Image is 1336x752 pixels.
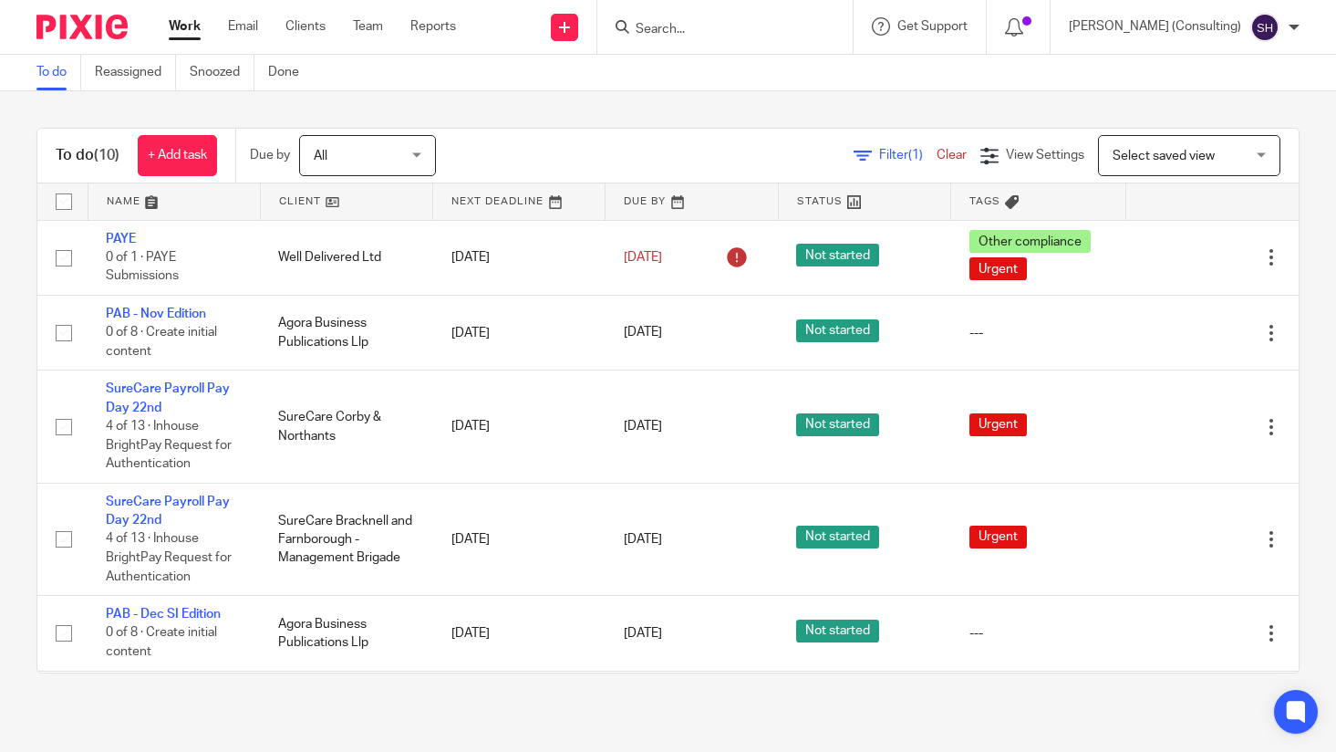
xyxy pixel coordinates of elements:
div: --- [969,324,1108,342]
a: SureCare Payroll Pay Day 22nd [106,382,230,413]
a: Clear [937,149,967,162]
a: Reports [410,17,456,36]
a: PAB - Nov Edition [106,308,206,320]
a: Done [268,55,313,90]
td: Well Delivered Ltd [260,220,432,295]
a: Team [353,17,383,36]
p: Due by [250,146,290,164]
a: PAB - Dec SI Edition [106,608,221,621]
span: Urgent [969,257,1027,280]
td: SureCare Corby & Northants [260,371,432,483]
td: Agora Business Publications Llp [260,295,432,370]
td: [DATE] [433,596,606,671]
td: [DATE] [433,295,606,370]
span: 4 of 13 · Inhouse BrightPay Request for Authentication [106,420,232,470]
input: Search [634,22,798,38]
img: svg%3E [1250,13,1279,42]
td: Agora Business Publications Llp [260,671,432,746]
span: 4 of 13 · Inhouse BrightPay Request for Authentication [106,533,232,583]
span: Urgent [969,413,1027,436]
span: Other compliance [969,230,1091,253]
td: [DATE] [433,220,606,295]
span: Select saved view [1113,150,1215,162]
span: (1) [908,149,923,162]
a: PAYE [106,233,136,245]
a: + Add task [138,135,217,176]
span: Not started [796,319,879,342]
span: All [314,150,327,162]
a: SureCare Payroll Pay Day 22nd [106,496,230,527]
span: [DATE] [624,327,662,339]
span: [DATE] [624,627,662,640]
img: Pixie [36,15,128,39]
a: Reassigned [95,55,176,90]
span: Urgent [969,526,1027,548]
span: Not started [796,413,879,436]
span: [DATE] [624,533,662,546]
a: Snoozed [190,55,254,90]
div: --- [969,624,1108,642]
span: 0 of 8 · Create initial content [106,627,217,659]
h1: To do [56,146,119,165]
span: (10) [94,148,119,162]
span: Not started [796,526,879,548]
a: Email [228,17,258,36]
span: Get Support [897,20,968,33]
a: Work [169,17,201,36]
span: [DATE] [624,251,662,264]
span: Filter [879,149,937,162]
span: 0 of 1 · PAYE Submissions [106,251,179,283]
p: [PERSON_NAME] (Consulting) [1069,17,1241,36]
td: [DATE] [433,371,606,483]
a: To do [36,55,81,90]
a: Clients [285,17,326,36]
td: Agora Business Publications Llp [260,596,432,671]
span: Not started [796,620,879,642]
span: View Settings [1006,149,1084,162]
span: [DATE] [624,421,662,433]
td: [DATE] [433,671,606,746]
td: SureCare Bracknell and Farnborough - Management Brigade [260,483,432,595]
span: Tags [969,196,1000,206]
td: [DATE] [433,483,606,595]
span: Not started [796,244,879,266]
span: 0 of 8 · Create initial content [106,327,217,359]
